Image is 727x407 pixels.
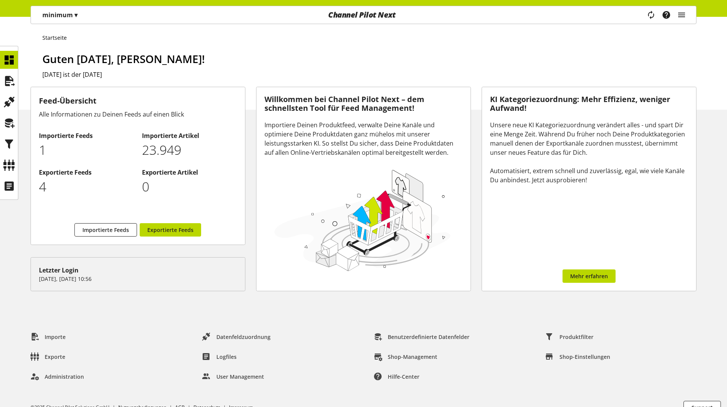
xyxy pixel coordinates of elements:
h2: [DATE] ist der [DATE] [42,70,696,79]
span: Administration [45,373,84,381]
a: Administration [24,370,90,383]
a: Mehr erfahren [563,269,616,283]
p: 0 [142,177,237,196]
span: Shop-Einstellungen [559,353,610,361]
p: 23949 [142,140,237,160]
h2: Exportierte Feeds [39,168,134,177]
a: Logfiles [196,350,243,363]
span: Exportierte Feeds [147,226,193,234]
a: Datenfeldzuordnung [196,330,277,344]
span: Produktfilter [559,333,593,341]
div: Letzter Login [39,266,237,275]
span: Importe [45,333,66,341]
a: Exporte [24,350,71,363]
a: Shop-Management [368,350,443,363]
p: 4 [39,177,134,196]
a: Exportierte Feeds [140,223,201,237]
a: Hilfe-Center [368,370,426,383]
h3: KI Kategoriezuordnung: Mehr Effizienz, weniger Aufwand! [490,95,688,112]
span: Exporte [45,353,65,361]
h3: Feed-Übersicht [39,95,237,107]
h2: Importierte Artikel [142,131,237,140]
span: Hilfe-Center [388,373,419,381]
p: minimum [42,10,77,19]
span: User Management [216,373,264,381]
span: Benutzerdefinierte Datenfelder [388,333,469,341]
span: Importierte Feeds [82,226,129,234]
a: Shop-Einstellungen [539,350,616,363]
p: [DATE], [DATE] 10:56 [39,275,237,283]
span: Guten [DATE], [PERSON_NAME]! [42,52,205,66]
span: Datenfeldzuordnung [216,333,271,341]
div: Importiere Deinen Produktfeed, verwalte Deine Kanäle und optimiere Deine Produktdaten ganz mühelo... [264,120,463,157]
h3: Willkommen bei Channel Pilot Next – dem schnellsten Tool für Feed Management! [264,95,463,112]
nav: main navigation [31,6,696,24]
a: Importe [24,330,72,344]
img: 78e1b9dcff1e8392d83655fcfc870417.svg [272,167,453,273]
a: User Management [196,370,270,383]
h2: Exportierte Artikel [142,168,237,177]
span: ▾ [74,11,77,19]
span: Shop-Management [388,353,437,361]
a: Benutzerdefinierte Datenfelder [368,330,476,344]
p: 1 [39,140,134,160]
span: Mehr erfahren [570,272,608,280]
div: Alle Informationen zu Deinen Feeds auf einen Blick [39,110,237,119]
a: Produktfilter [539,330,600,344]
div: Unsere neue KI Kategoriezuordnung verändert alles - und spart Dir eine Menge Zeit. Während Du frü... [490,120,688,185]
span: Logfiles [216,353,237,361]
a: Importierte Feeds [74,223,137,237]
h2: Importierte Feeds [39,131,134,140]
